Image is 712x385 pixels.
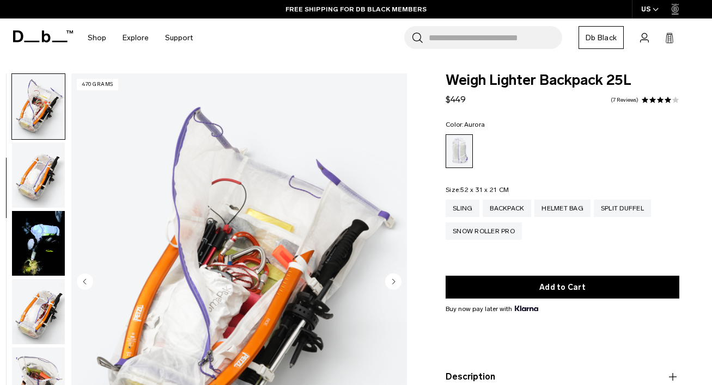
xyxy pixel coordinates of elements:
[534,200,591,217] a: Helmet Bag
[88,18,106,57] a: Shop
[11,73,65,140] button: Weigh_Lighter_Backpack_25L_4.png
[594,200,651,217] a: Split Duffel
[123,18,149,57] a: Explore
[446,200,479,217] a: Sling
[515,306,538,311] img: {"height" => 20, "alt" => "Klarna"}
[77,79,118,90] p: 470 grams
[285,4,427,14] a: FREE SHIPPING FOR DB BLACK MEMBERS
[483,200,531,217] a: Backpack
[12,279,65,344] img: Weigh_Lighter_Backpack_25L_6.png
[80,18,201,57] nav: Main Navigation
[11,142,65,208] button: Weigh_Lighter_Backpack_25L_5.png
[165,18,193,57] a: Support
[446,94,466,104] span: $449
[446,187,509,193] legend: Size:
[385,273,401,291] button: Next slide
[611,97,638,103] a: 7 reviews
[11,278,65,345] button: Weigh_Lighter_Backpack_25L_6.png
[579,26,624,49] a: Db Black
[77,273,93,291] button: Previous slide
[12,142,65,208] img: Weigh_Lighter_Backpack_25L_5.png
[446,121,485,128] legend: Color:
[446,276,679,299] button: Add to Cart
[12,74,65,139] img: Weigh_Lighter_Backpack_25L_4.png
[446,73,679,88] span: Weigh Lighter Backpack 25L
[446,304,538,314] span: Buy now pay later with
[446,134,473,168] a: Aurora
[12,211,65,276] img: Weigh Lighter Backpack 25L Aurora
[11,210,65,277] button: Weigh Lighter Backpack 25L Aurora
[460,186,509,194] span: 52 x 31 x 21 CM
[446,370,679,383] button: Description
[446,222,522,240] a: Snow Roller Pro
[464,121,485,128] span: Aurora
